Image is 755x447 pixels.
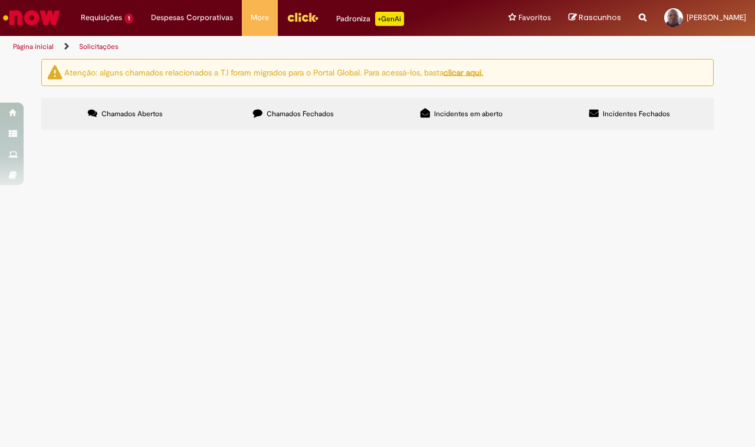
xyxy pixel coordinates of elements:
a: clicar aqui. [444,67,483,77]
span: Chamados Fechados [267,109,334,119]
a: Página inicial [13,42,54,51]
span: Chamados Abertos [101,109,163,119]
span: Incidentes em aberto [434,109,503,119]
span: 1 [124,14,133,24]
img: ServiceNow [1,6,62,29]
img: click_logo_yellow_360x200.png [287,8,319,26]
ul: Trilhas de página [9,36,494,58]
div: Padroniza [336,12,404,26]
span: Requisições [81,12,122,24]
p: +GenAi [375,12,404,26]
span: Rascunhos [579,12,621,23]
ng-bind-html: Atenção: alguns chamados relacionados a T.I foram migrados para o Portal Global. Para acessá-los,... [64,67,483,77]
span: Incidentes Fechados [603,109,670,119]
a: Solicitações [79,42,119,51]
a: Rascunhos [569,12,621,24]
span: Despesas Corporativas [151,12,233,24]
span: Favoritos [518,12,551,24]
span: More [251,12,269,24]
span: [PERSON_NAME] [687,12,746,22]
